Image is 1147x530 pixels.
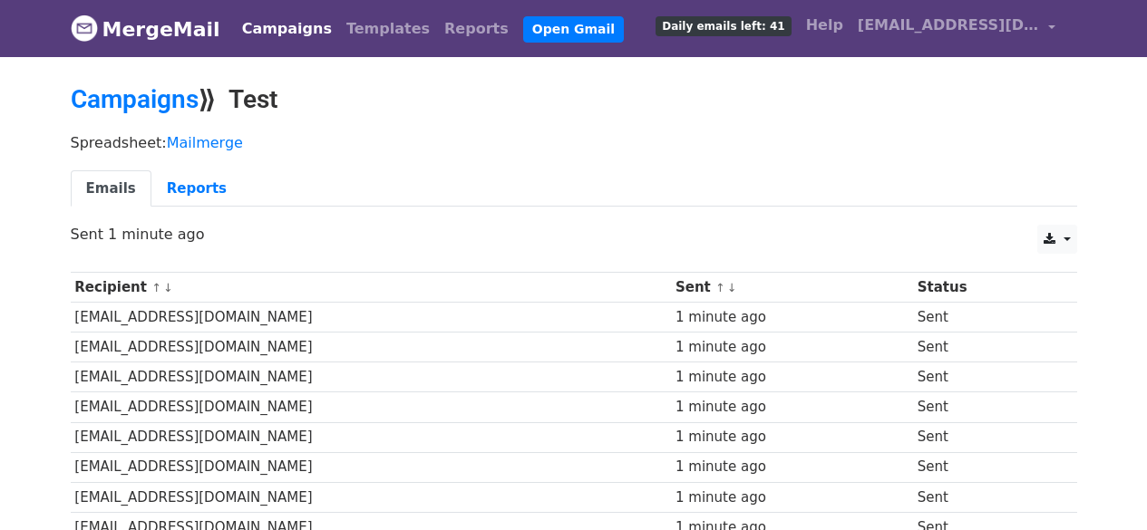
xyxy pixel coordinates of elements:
a: Campaigns [71,84,199,114]
div: 1 minute ago [676,337,909,358]
a: MergeMail [71,10,220,48]
td: Sent [913,392,1055,422]
td: Sent [913,422,1055,452]
div: 1 minute ago [676,427,909,448]
td: Sent [913,332,1055,362]
a: Reports [437,11,516,47]
div: 1 minute ago [676,367,909,388]
a: ↓ [727,281,737,294]
td: [EMAIL_ADDRESS][DOMAIN_NAME] [71,303,672,332]
a: [EMAIL_ADDRESS][DOMAIN_NAME] [851,7,1063,50]
th: Sent [671,273,913,303]
a: Campaigns [235,11,339,47]
td: [EMAIL_ADDRESS][DOMAIN_NAME] [71,392,672,422]
span: Daily emails left: 41 [656,16,791,36]
img: MergeMail logo [71,14,98,42]
td: Sent [913,452,1055,482]
th: Recipient [71,273,672,303]
td: Sent [913,482,1055,512]
p: Sent 1 minute ago [71,225,1077,244]
div: 1 minute ago [676,487,909,508]
div: 1 minute ago [676,457,909,477]
td: [EMAIL_ADDRESS][DOMAIN_NAME] [71,452,672,482]
td: [EMAIL_ADDRESS][DOMAIN_NAME] [71,362,672,392]
div: 1 minute ago [676,397,909,418]
a: Emails [71,170,151,207]
a: Reports [151,170,242,207]
a: Templates [339,11,437,47]
a: Daily emails left: 41 [648,7,798,43]
th: Status [913,273,1055,303]
a: Mailmerge [167,134,243,151]
td: [EMAIL_ADDRESS][DOMAIN_NAME] [71,332,672,362]
td: Sent [913,362,1055,392]
h2: ⟫ Test [71,84,1077,115]
td: Sent [913,303,1055,332]
td: [EMAIL_ADDRESS][DOMAIN_NAME] [71,482,672,512]
span: [EMAIL_ADDRESS][DOMAIN_NAME] [858,14,1039,36]
a: Open Gmail [523,16,624,43]
div: 1 minute ago [676,307,909,328]
a: ↑ [151,281,161,294]
a: Help [799,7,851,43]
p: Spreadsheet: [71,133,1077,152]
a: ↓ [163,281,173,294]
td: [EMAIL_ADDRESS][DOMAIN_NAME] [71,422,672,452]
a: ↑ [715,281,725,294]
